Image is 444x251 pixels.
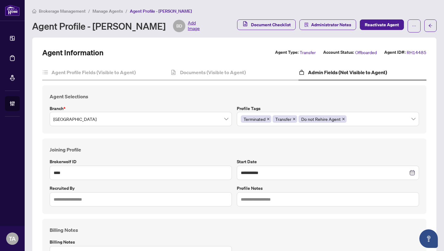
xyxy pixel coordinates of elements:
label: Profile Tags [237,105,419,112]
label: Branch [50,105,232,112]
li: / [88,7,90,15]
span: Agent Profile - [PERSON_NAME] [130,8,192,14]
button: Open asap [419,229,438,248]
span: Brokerage Management [39,8,86,14]
span: close [342,117,345,121]
h4: Billing Notes [50,226,419,234]
span: solution [304,23,309,27]
button: Reactivate Agent [360,19,404,30]
li: / [125,7,127,15]
h4: Joining Profile [50,146,419,153]
h4: Agent Profile Fields (Visible to Agent) [51,69,136,76]
span: BD [176,23,182,29]
span: Transfer [300,49,316,56]
button: Document Checklist [237,19,296,30]
span: Do not Rehire Agent [298,115,347,123]
span: Administrator Notes [311,20,351,30]
label: Account Status: [323,49,354,56]
span: Manage Agents [92,8,123,14]
span: Mississauga [53,113,228,125]
span: Terminated [244,116,265,122]
label: Start Date [237,158,419,165]
span: Document Checklist [251,20,291,30]
div: Agent Profile - [PERSON_NAME] [32,20,200,32]
label: Agent Type: [275,49,298,56]
label: Brokerwolf ID [50,158,232,165]
span: ellipsis [412,24,416,28]
label: Profile Notes [237,185,419,192]
h2: Agent Information [42,48,104,57]
span: Add Image [188,20,200,32]
span: home [32,9,36,13]
h4: Documents (Visible to Agent) [180,69,246,76]
span: Offboarded [355,49,377,56]
span: arrow-left [428,23,433,28]
span: close [293,117,296,121]
h4: Agent Selections [50,93,419,100]
span: Terminated [241,115,271,123]
label: Recruited by [50,185,232,192]
label: Billing Notes [50,239,232,245]
span: Transfer [275,116,291,122]
span: Transfer [273,115,297,123]
h4: Admin Fields (Not Visible to Agent) [308,69,387,76]
span: Do not Rehire Agent [301,116,341,122]
span: Reactivate Agent [365,20,399,30]
img: logo [5,5,20,16]
label: Agent ID#: [384,49,405,56]
button: Administrator Notes [299,19,356,30]
span: close [267,117,270,121]
span: RH14485 [407,49,426,56]
span: TA [9,234,16,243]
